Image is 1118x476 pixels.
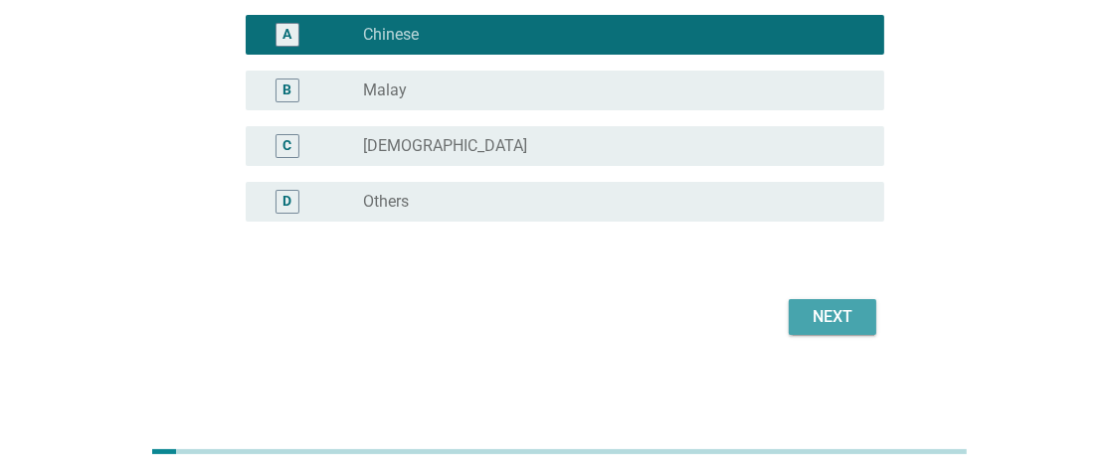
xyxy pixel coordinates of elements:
[363,25,419,45] label: Chinese
[363,80,407,100] label: Malay
[363,136,527,156] label: [DEMOGRAPHIC_DATA]
[789,299,876,335] button: Next
[282,24,291,45] div: A
[282,191,291,212] div: D
[363,192,409,212] label: Others
[282,135,291,156] div: C
[805,305,860,329] div: Next
[282,79,291,100] div: B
